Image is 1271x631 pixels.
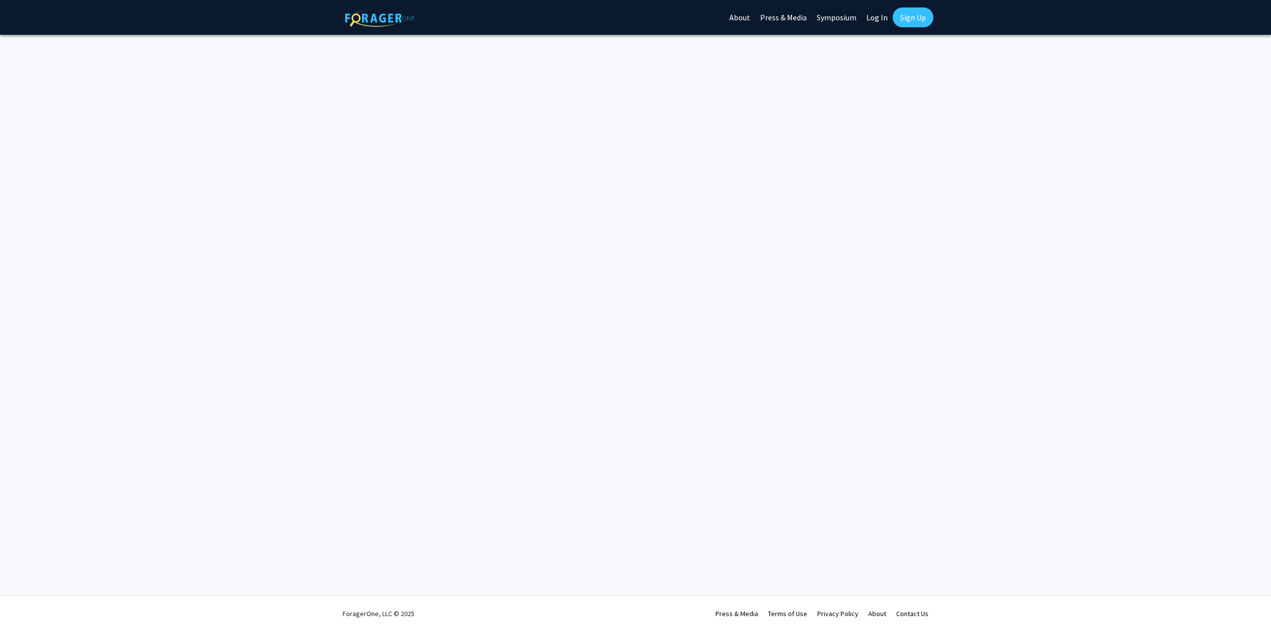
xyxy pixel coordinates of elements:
a: Privacy Policy [817,609,858,618]
a: Terms of Use [768,609,807,618]
div: ForagerOne, LLC © 2025 [343,596,415,631]
a: Sign Up [893,7,933,27]
a: About [868,609,886,618]
a: Contact Us [896,609,928,618]
a: Press & Media [715,609,758,618]
img: ForagerOne Logo [345,9,415,27]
